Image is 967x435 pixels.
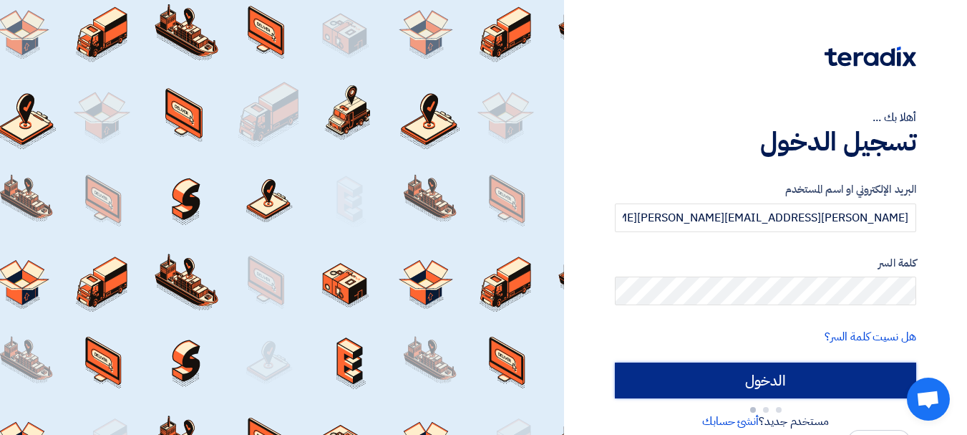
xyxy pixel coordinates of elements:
div: Open chat [907,378,950,421]
a: أنشئ حسابك [702,413,759,430]
h1: تسجيل الدخول [615,126,916,158]
div: أهلا بك ... [615,109,916,126]
img: Teradix logo [825,47,916,67]
input: أدخل بريد العمل الإلكتروني او اسم المستخدم الخاص بك ... [615,204,916,232]
label: البريد الإلكتروني او اسم المستخدم [615,181,916,198]
a: هل نسيت كلمة السر؟ [825,328,916,345]
div: مستخدم جديد؟ [615,413,916,430]
label: كلمة السر [615,255,916,272]
input: الدخول [615,363,916,398]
